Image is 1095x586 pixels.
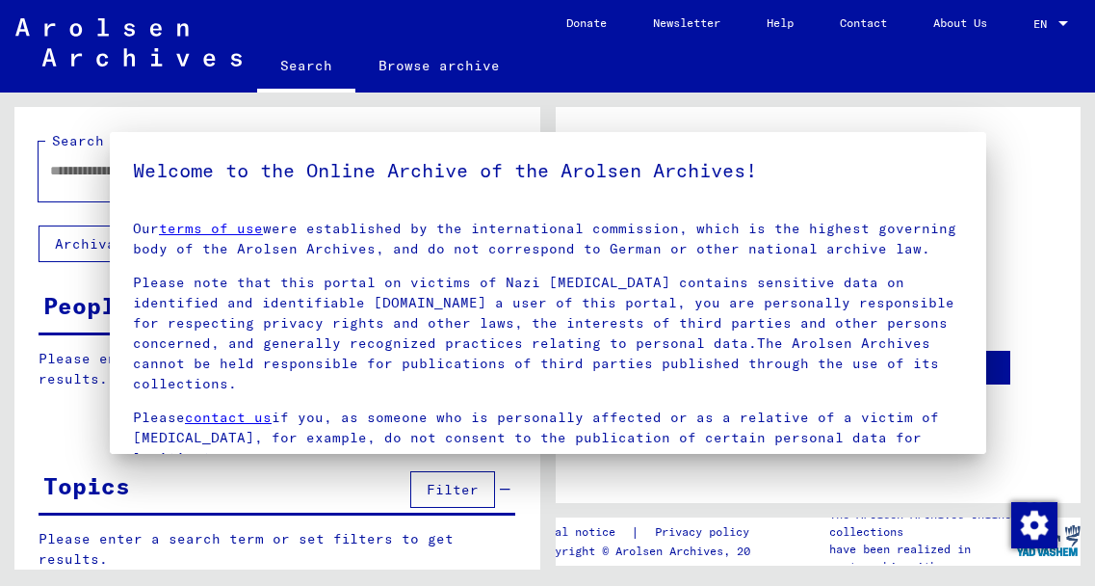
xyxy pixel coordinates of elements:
[133,155,963,186] h5: Welcome to the Online Archive of the Arolsen Archives!
[185,409,272,426] a: contact us
[1010,501,1056,547] div: Change consent
[159,220,263,237] a: terms of use
[133,219,963,259] p: Our were established by the international commission, which is the highest governing body of the ...
[133,273,963,394] p: Please note that this portal on victims of Nazi [MEDICAL_DATA] contains sensitive data on identif...
[133,408,963,468] p: Please if you, as someone who is personally affected or as a relative of a victim of [MEDICAL_DAT...
[1011,502,1057,548] img: Change consent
